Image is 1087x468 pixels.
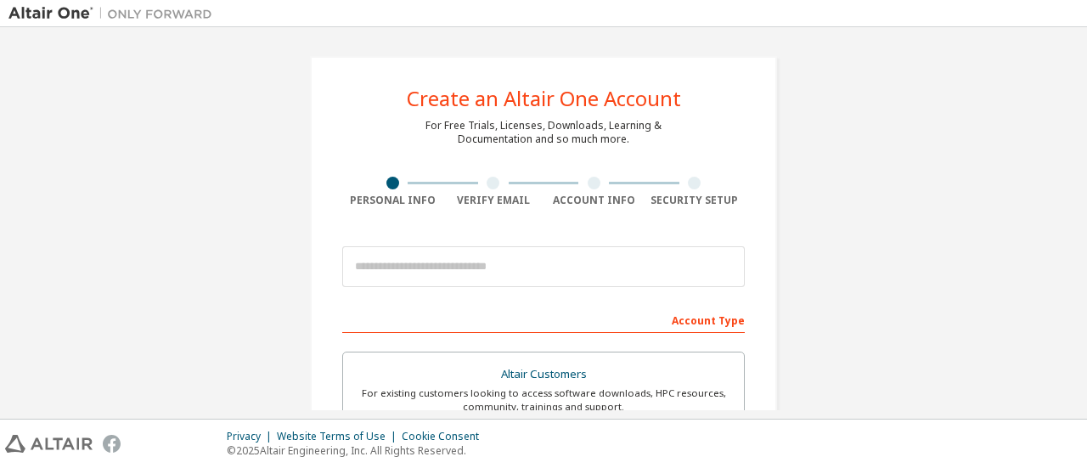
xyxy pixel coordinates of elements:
div: Create an Altair One Account [407,88,681,109]
img: facebook.svg [103,435,121,453]
div: Personal Info [342,194,443,207]
div: Website Terms of Use [277,430,402,443]
div: Cookie Consent [402,430,489,443]
div: For existing customers looking to access software downloads, HPC resources, community, trainings ... [353,386,734,414]
div: Account Info [543,194,645,207]
p: © 2025 Altair Engineering, Inc. All Rights Reserved. [227,443,489,458]
div: Verify Email [443,194,544,207]
div: Security Setup [645,194,746,207]
div: For Free Trials, Licenses, Downloads, Learning & Documentation and so much more. [425,119,662,146]
div: Altair Customers [353,363,734,386]
div: Privacy [227,430,277,443]
img: Altair One [8,5,221,22]
div: Account Type [342,306,745,333]
img: altair_logo.svg [5,435,93,453]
